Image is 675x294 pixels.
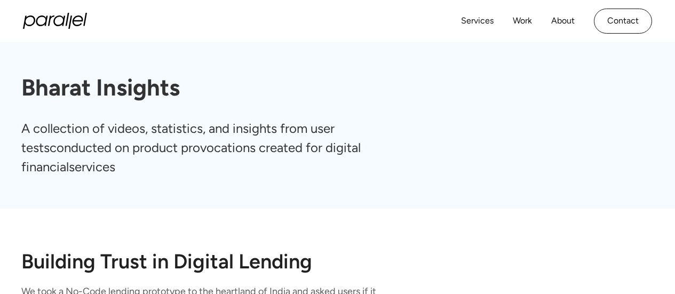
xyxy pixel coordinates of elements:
a: home [23,13,87,29]
a: Contact [594,9,652,34]
a: Work [513,13,532,29]
a: About [551,13,575,29]
a: Services [461,13,494,29]
p: A collection of videos, statistics, and insights from user testsconducted on product provocations... [21,119,402,177]
h1: Bharat Insights [21,74,654,102]
h2: Building Trust in Digital Lending [21,251,654,272]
